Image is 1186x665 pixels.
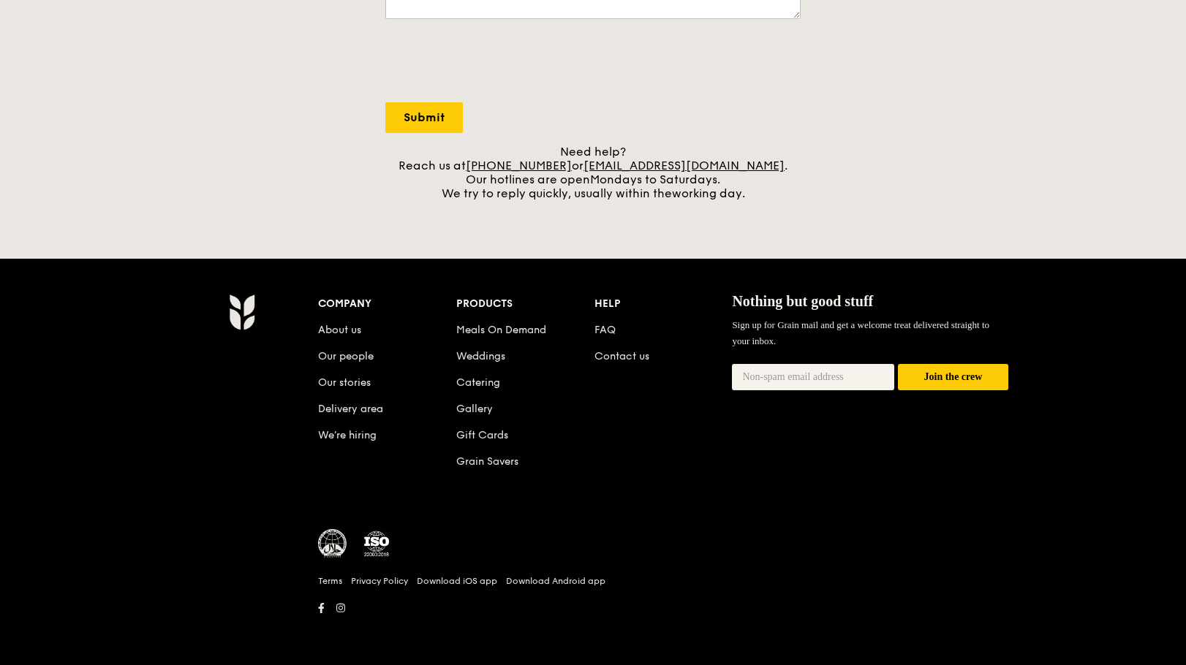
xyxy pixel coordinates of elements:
[229,294,254,330] img: Grain
[732,319,989,346] span: Sign up for Grain mail and get a welcome treat delivered straight to your inbox.
[456,294,594,314] div: Products
[318,376,371,389] a: Our stories
[466,159,572,172] a: [PHONE_NUMBER]
[456,455,518,468] a: Grain Savers
[583,159,785,172] a: [EMAIL_ADDRESS][DOMAIN_NAME]
[318,324,361,336] a: About us
[456,403,493,415] a: Gallery
[318,403,383,415] a: Delivery area
[385,145,801,200] div: Need help? Reach us at or . Our hotlines are open We try to reply quickly, usually within the
[594,294,733,314] div: Help
[590,172,720,186] span: Mondays to Saturdays.
[172,618,1014,630] h6: Revision
[898,364,1008,391] button: Join the crew
[732,364,894,390] input: Non-spam email address
[672,186,745,200] span: working day.
[385,34,608,91] iframe: reCAPTCHA
[318,350,374,362] a: Our people
[318,575,342,587] a: Terms
[456,350,505,362] a: Weddings
[351,575,408,587] a: Privacy Policy
[318,294,456,314] div: Company
[417,575,497,587] a: Download iOS app
[362,529,391,558] img: ISO Certified
[318,429,377,441] a: We’re hiring
[456,376,500,389] a: Catering
[385,102,463,133] input: Submit
[732,293,873,309] span: Nothing but good stuff
[506,575,605,587] a: Download Android app
[318,529,347,558] img: MUIS Halal Certified
[456,324,546,336] a: Meals On Demand
[594,350,649,362] a: Contact us
[456,429,508,441] a: Gift Cards
[594,324,616,336] a: FAQ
